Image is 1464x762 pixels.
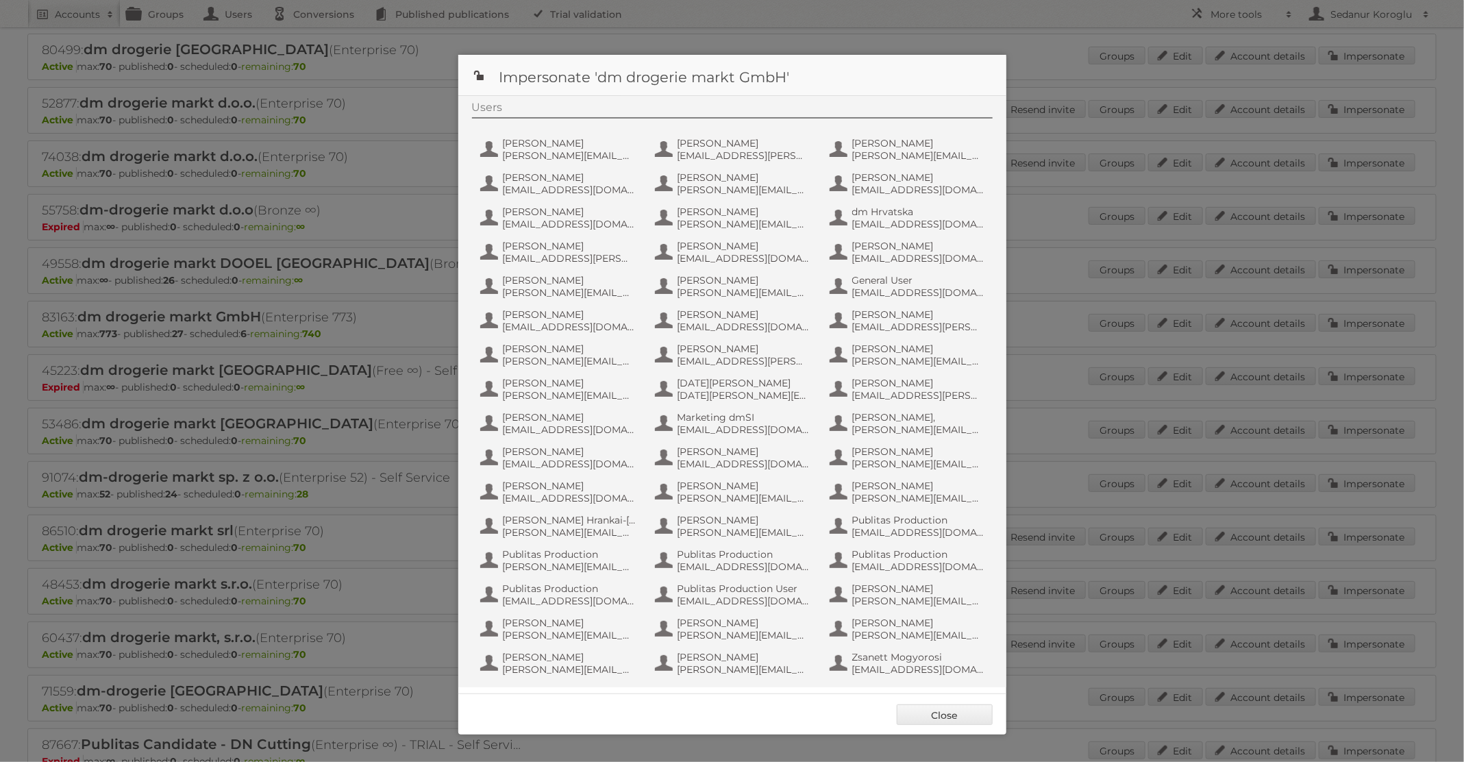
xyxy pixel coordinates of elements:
[654,341,815,369] button: [PERSON_NAME] [EMAIL_ADDRESS][PERSON_NAME][DOMAIN_NAME]
[654,204,815,232] button: [PERSON_NAME] [PERSON_NAME][EMAIL_ADDRESS][DOMAIN_NAME]
[852,514,985,526] span: Publitas Production
[852,492,985,504] span: [PERSON_NAME][EMAIL_ADDRESS][PERSON_NAME][DOMAIN_NAME]
[503,184,636,196] span: [EMAIL_ADDRESS][DOMAIN_NAME]
[828,136,989,163] button: [PERSON_NAME] [PERSON_NAME][EMAIL_ADDRESS][PERSON_NAME][DOMAIN_NAME]
[479,136,640,163] button: [PERSON_NAME] [PERSON_NAME][EMAIL_ADDRESS][DOMAIN_NAME]
[678,355,810,367] span: [EMAIL_ADDRESS][PERSON_NAME][DOMAIN_NAME]
[852,629,985,641] span: [PERSON_NAME][EMAIL_ADDRESS][DOMAIN_NAME]
[678,480,810,492] span: [PERSON_NAME]
[828,444,989,471] button: [PERSON_NAME] [PERSON_NAME][EMAIL_ADDRESS][PERSON_NAME][DOMAIN_NAME]
[654,410,815,437] button: Marketing dmSI [EMAIL_ADDRESS][DOMAIN_NAME]
[852,184,985,196] span: [EMAIL_ADDRESS][DOMAIN_NAME]
[654,376,815,403] button: [DATE][PERSON_NAME] [DATE][PERSON_NAME][EMAIL_ADDRESS][DOMAIN_NAME]
[479,444,640,471] button: [PERSON_NAME] [EMAIL_ADDRESS][DOMAIN_NAME]
[503,355,636,367] span: [PERSON_NAME][EMAIL_ADDRESS][DOMAIN_NAME]
[678,411,810,423] span: Marketing dmSI
[654,444,815,471] button: [PERSON_NAME] [EMAIL_ADDRESS][DOMAIN_NAME]
[654,136,815,163] button: [PERSON_NAME] [EMAIL_ADDRESS][PERSON_NAME][DOMAIN_NAME]
[503,526,636,539] span: [PERSON_NAME][EMAIL_ADDRESS][DOMAIN_NAME]
[479,341,640,369] button: [PERSON_NAME] [PERSON_NAME][EMAIL_ADDRESS][DOMAIN_NAME]
[852,308,985,321] span: [PERSON_NAME]
[828,650,989,677] button: Zsanett Mogyorosi [EMAIL_ADDRESS][DOMAIN_NAME]
[479,478,640,506] button: [PERSON_NAME] [EMAIL_ADDRESS][DOMAIN_NAME]
[654,273,815,300] button: [PERSON_NAME] [PERSON_NAME][EMAIL_ADDRESS][DOMAIN_NAME]
[852,171,985,184] span: [PERSON_NAME]
[678,595,810,607] span: [EMAIL_ADDRESS][DOMAIN_NAME]
[828,170,989,197] button: [PERSON_NAME] [EMAIL_ADDRESS][DOMAIN_NAME]
[678,149,810,162] span: [EMAIL_ADDRESS][PERSON_NAME][DOMAIN_NAME]
[678,423,810,436] span: [EMAIL_ADDRESS][DOMAIN_NAME]
[852,445,985,458] span: [PERSON_NAME]
[828,341,989,369] button: [PERSON_NAME] [PERSON_NAME][EMAIL_ADDRESS][PERSON_NAME][DOMAIN_NAME]
[828,238,989,266] button: [PERSON_NAME] [EMAIL_ADDRESS][DOMAIN_NAME]
[852,548,985,561] span: Publitas Production
[828,307,989,334] button: [PERSON_NAME] [EMAIL_ADDRESS][PERSON_NAME][DOMAIN_NAME]
[678,218,810,230] span: [PERSON_NAME][EMAIL_ADDRESS][DOMAIN_NAME]
[678,377,810,389] span: [DATE][PERSON_NAME]
[852,480,985,492] span: [PERSON_NAME]
[678,561,810,573] span: [EMAIL_ADDRESS][DOMAIN_NAME]
[828,581,989,609] button: [PERSON_NAME] [PERSON_NAME][EMAIL_ADDRESS][DOMAIN_NAME]
[678,514,810,526] span: [PERSON_NAME]
[654,307,815,334] button: [PERSON_NAME] [EMAIL_ADDRESS][DOMAIN_NAME]
[678,526,810,539] span: [PERSON_NAME][EMAIL_ADDRESS][DOMAIN_NAME]
[503,149,636,162] span: [PERSON_NAME][EMAIL_ADDRESS][DOMAIN_NAME]
[654,581,815,609] button: Publitas Production User [EMAIL_ADDRESS][DOMAIN_NAME]
[678,240,810,252] span: [PERSON_NAME]
[503,218,636,230] span: [EMAIL_ADDRESS][DOMAIN_NAME]
[852,423,985,436] span: [PERSON_NAME][EMAIL_ADDRESS][DOMAIN_NAME]
[678,308,810,321] span: [PERSON_NAME]
[479,204,640,232] button: [PERSON_NAME] [EMAIL_ADDRESS][DOMAIN_NAME]
[479,170,640,197] button: [PERSON_NAME] [EMAIL_ADDRESS][DOMAIN_NAME]
[678,286,810,299] span: [PERSON_NAME][EMAIL_ADDRESS][DOMAIN_NAME]
[503,321,636,333] span: [EMAIL_ADDRESS][DOMAIN_NAME]
[479,547,640,574] button: Publitas Production [PERSON_NAME][EMAIL_ADDRESS][DOMAIN_NAME]
[828,478,989,506] button: [PERSON_NAME] [PERSON_NAME][EMAIL_ADDRESS][PERSON_NAME][DOMAIN_NAME]
[678,663,810,676] span: [PERSON_NAME][EMAIL_ADDRESS][PERSON_NAME][DOMAIN_NAME]
[654,650,815,677] button: [PERSON_NAME] [PERSON_NAME][EMAIL_ADDRESS][PERSON_NAME][DOMAIN_NAME]
[897,704,993,725] a: Close
[503,445,636,458] span: [PERSON_NAME]
[503,274,636,286] span: [PERSON_NAME]
[503,480,636,492] span: [PERSON_NAME]
[852,411,985,423] span: [PERSON_NAME],
[852,149,985,162] span: [PERSON_NAME][EMAIL_ADDRESS][PERSON_NAME][DOMAIN_NAME]
[654,478,815,506] button: [PERSON_NAME] [PERSON_NAME][EMAIL_ADDRESS][DOMAIN_NAME]
[479,650,640,677] button: [PERSON_NAME] [PERSON_NAME][EMAIL_ADDRESS][DOMAIN_NAME]
[828,615,989,643] button: [PERSON_NAME] [PERSON_NAME][EMAIL_ADDRESS][DOMAIN_NAME]
[828,410,989,437] button: [PERSON_NAME], [PERSON_NAME][EMAIL_ADDRESS][DOMAIN_NAME]
[852,286,985,299] span: [EMAIL_ADDRESS][DOMAIN_NAME]
[852,377,985,389] span: [PERSON_NAME]
[479,376,640,403] button: [PERSON_NAME] [PERSON_NAME][EMAIL_ADDRESS][DOMAIN_NAME]
[852,582,985,595] span: [PERSON_NAME]
[678,582,810,595] span: Publitas Production User
[503,458,636,470] span: [EMAIL_ADDRESS][DOMAIN_NAME]
[678,629,810,641] span: [PERSON_NAME][EMAIL_ADDRESS][DOMAIN_NAME]
[678,617,810,629] span: [PERSON_NAME]
[678,389,810,402] span: [DATE][PERSON_NAME][EMAIL_ADDRESS][DOMAIN_NAME]
[678,458,810,470] span: [EMAIL_ADDRESS][DOMAIN_NAME]
[503,492,636,504] span: [EMAIL_ADDRESS][DOMAIN_NAME]
[852,206,985,218] span: dm Hrvatska
[828,204,989,232] button: dm Hrvatska [EMAIL_ADDRESS][DOMAIN_NAME]
[678,548,810,561] span: Publitas Production
[503,206,636,218] span: [PERSON_NAME]
[503,240,636,252] span: [PERSON_NAME]
[479,513,640,540] button: [PERSON_NAME] Hrankai-[PERSON_NAME] [PERSON_NAME][EMAIL_ADDRESS][DOMAIN_NAME]
[503,377,636,389] span: [PERSON_NAME]
[479,615,640,643] button: [PERSON_NAME] [PERSON_NAME][EMAIL_ADDRESS][PERSON_NAME][DOMAIN_NAME]
[503,514,636,526] span: [PERSON_NAME] Hrankai-[PERSON_NAME]
[503,252,636,265] span: [EMAIL_ADDRESS][PERSON_NAME][DOMAIN_NAME]
[503,308,636,321] span: [PERSON_NAME]
[654,238,815,266] button: [PERSON_NAME] [EMAIL_ADDRESS][DOMAIN_NAME]
[503,423,636,436] span: [EMAIL_ADDRESS][DOMAIN_NAME]
[678,137,810,149] span: [PERSON_NAME]
[828,376,989,403] button: [PERSON_NAME] [EMAIL_ADDRESS][PERSON_NAME][DOMAIN_NAME]
[479,581,640,609] button: Publitas Production [EMAIL_ADDRESS][DOMAIN_NAME]
[852,252,985,265] span: [EMAIL_ADDRESS][DOMAIN_NAME]
[828,513,989,540] button: Publitas Production [EMAIL_ADDRESS][DOMAIN_NAME]
[654,615,815,643] button: [PERSON_NAME] [PERSON_NAME][EMAIL_ADDRESS][DOMAIN_NAME]
[852,458,985,470] span: [PERSON_NAME][EMAIL_ADDRESS][PERSON_NAME][DOMAIN_NAME]
[503,651,636,663] span: [PERSON_NAME]
[503,343,636,355] span: [PERSON_NAME]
